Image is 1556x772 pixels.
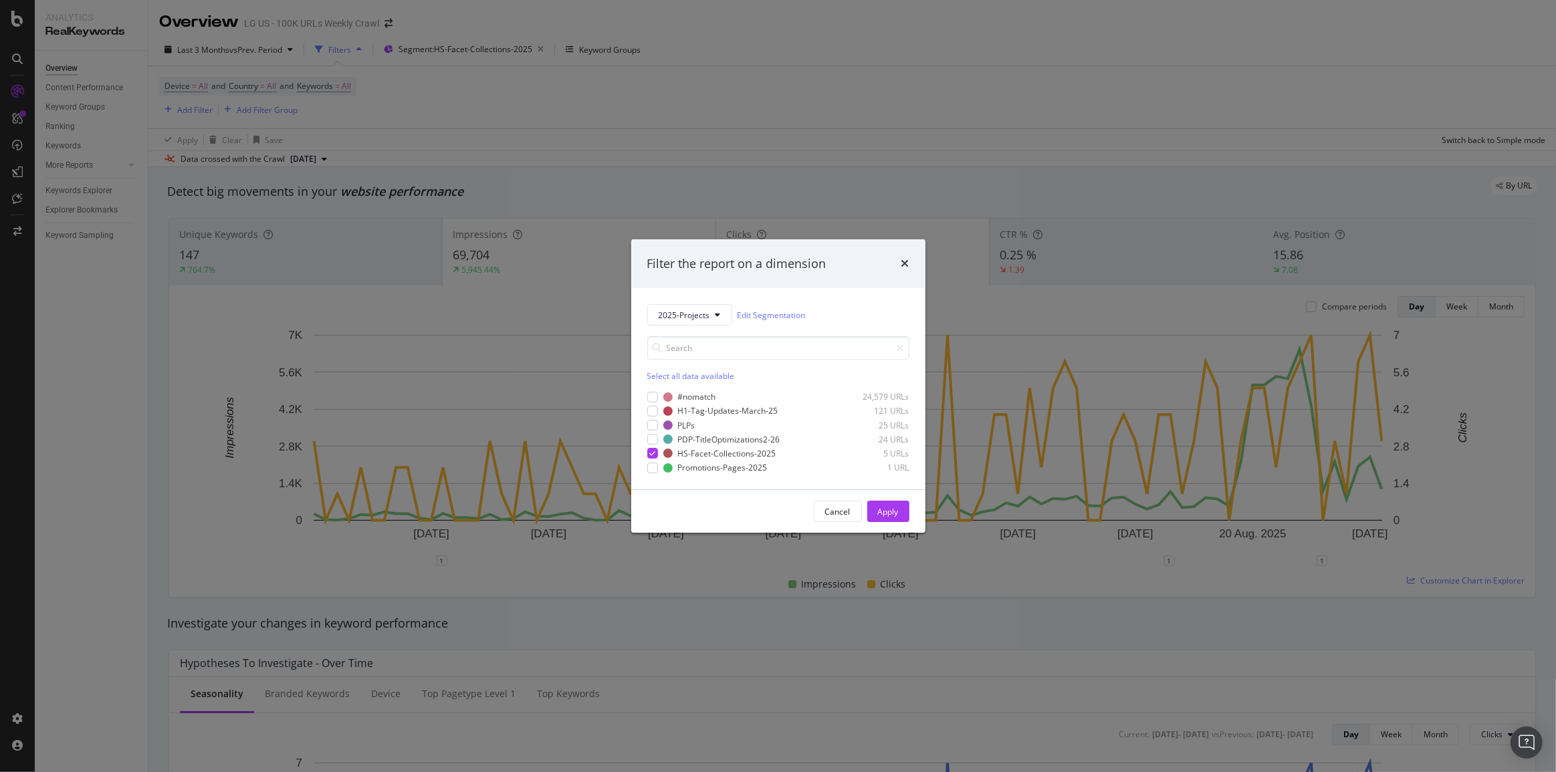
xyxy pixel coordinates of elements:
a: Edit Segmentation [738,308,806,322]
div: times [901,255,909,273]
input: Search [647,336,909,360]
div: H1-Tag-Updates-March-25 [678,406,778,417]
div: HS-Facet-Collections-2025 [678,448,776,459]
div: 121 URLs [844,406,909,417]
div: modal [631,239,925,533]
div: 5 URLs [844,448,909,459]
span: 2025-Projects [659,309,710,321]
div: 24 URLs [844,434,909,445]
div: Promotions-Pages-2025 [678,462,768,473]
div: Select all data available [647,370,909,382]
div: 1 URL [844,462,909,473]
div: Filter the report on a dimension [647,255,826,273]
div: #nomatch [678,392,716,403]
button: Apply [867,501,909,522]
div: 24,579 URLs [844,392,909,403]
div: PDP-TitleOptimizations2-26 [678,434,780,445]
div: Open Intercom Messenger [1511,727,1543,759]
div: Cancel [825,506,851,517]
button: Cancel [814,501,862,522]
button: 2025-Projects [647,304,732,326]
div: Apply [878,506,899,517]
div: 25 URLs [844,420,909,431]
div: PLPs [678,420,695,431]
